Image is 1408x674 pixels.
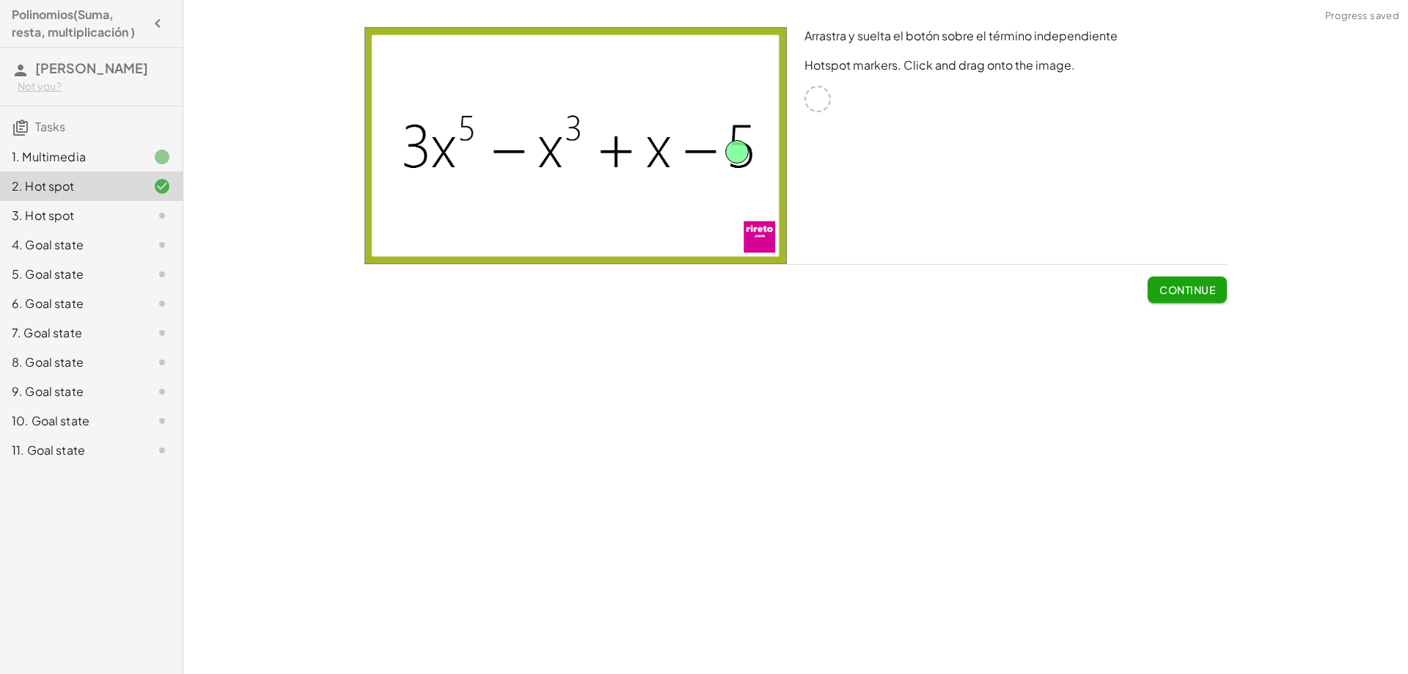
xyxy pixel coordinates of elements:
[35,119,65,134] span: Tasks
[153,442,171,459] i: Task not started.
[153,265,171,283] i: Task not started.
[12,295,130,312] div: 6. Goal state
[153,324,171,342] i: Task not started.
[364,27,787,264] img: 390275b1c7ef58ef3447ea1b534d0bc06e5a286f5fe2a0a8a72f2352c32894d3.png
[804,56,1227,74] p: Hotspot markers. Click and drag onto the image.
[12,207,130,224] div: 3. Hot spot
[12,412,130,430] div: 10. Goal state
[153,354,171,371] i: Task not started.
[804,27,1227,45] p: Arrastra y suelta el botón sobre el término independiente
[153,236,171,254] i: Task not started.
[12,177,130,195] div: 2. Hot spot
[1159,283,1215,296] span: Continue
[12,354,130,371] div: 8. Goal state
[12,324,130,342] div: 7. Goal state
[153,148,171,166] i: Task finished.
[153,177,171,195] i: Task finished and correct.
[153,383,171,400] i: Task not started.
[153,207,171,224] i: Task not started.
[1148,276,1227,303] button: Continue
[153,412,171,430] i: Task not started.
[12,265,130,283] div: 5. Goal state
[12,383,130,400] div: 9. Goal state
[1325,9,1399,23] span: Progress saved
[18,79,171,94] div: Not you?
[12,236,130,254] div: 4. Goal state
[12,148,130,166] div: 1. Multimedia
[12,442,130,459] div: 11. Goal state
[153,295,171,312] i: Task not started.
[12,6,144,41] h4: Polinomios(Suma, resta, multiplicación )
[35,59,148,76] span: [PERSON_NAME]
